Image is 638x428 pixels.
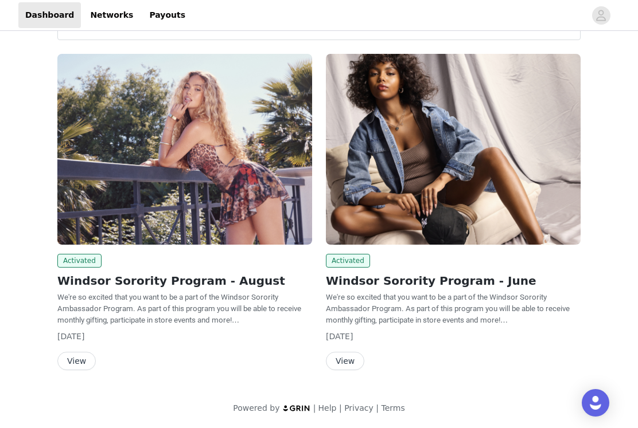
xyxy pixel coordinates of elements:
a: Dashboard [18,2,81,28]
div: Open Intercom Messenger [582,389,609,417]
span: | [339,403,342,413]
a: View [57,357,96,366]
span: We're so excited that you want to be a part of the Windsor Sorority Ambassador Program. As part o... [57,293,301,324]
a: Networks [83,2,140,28]
a: Terms [381,403,404,413]
img: logo [282,405,311,412]
a: Privacy [344,403,374,413]
h2: Windsor Sorority Program - August [57,272,312,289]
span: [DATE] [326,332,353,341]
img: Windsor [57,54,312,245]
span: | [376,403,379,413]
span: Powered by [233,403,279,413]
a: Payouts [142,2,192,28]
a: Help [318,403,337,413]
div: avatar [596,6,606,25]
span: We're so excited that you want to be a part of the Windsor Sorority Ambassador Program. As part o... [326,293,570,324]
span: Activated [326,254,370,268]
h2: Windsor Sorority Program - June [326,272,581,289]
a: View [326,357,364,366]
span: [DATE] [57,332,84,341]
button: View [57,352,96,370]
img: Windsor [326,54,581,245]
span: | [313,403,316,413]
span: Activated [57,254,102,268]
button: View [326,352,364,370]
